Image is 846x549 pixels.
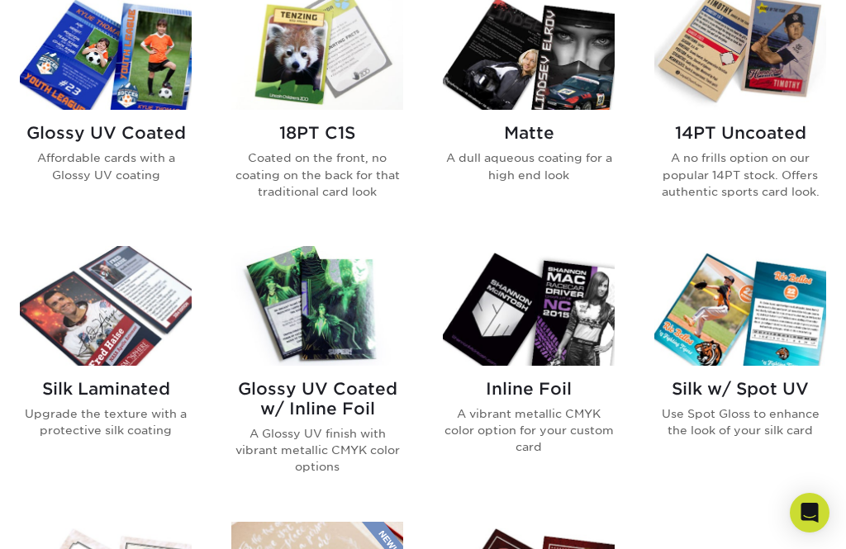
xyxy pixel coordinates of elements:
[20,149,192,183] p: Affordable cards with a Glossy UV coating
[443,405,615,456] p: A vibrant metallic CMYK color option for your custom card
[443,123,615,143] h2: Matte
[20,379,192,399] h2: Silk Laminated
[443,379,615,399] h2: Inline Foil
[20,405,192,439] p: Upgrade the texture with a protective silk coating
[654,379,826,399] h2: Silk w/ Spot UV
[443,149,615,183] p: A dull aqueous coating for a high end look
[20,246,192,501] a: Silk Laminated Trading Cards Silk Laminated Upgrade the texture with a protective silk coating
[654,149,826,200] p: A no frills option on our popular 14PT stock. Offers authentic sports card look.
[20,123,192,143] h2: Glossy UV Coated
[231,246,403,365] img: Glossy UV Coated w/ Inline Foil Trading Cards
[443,246,615,501] a: Inline Foil Trading Cards Inline Foil A vibrant metallic CMYK color option for your custom card
[20,246,192,365] img: Silk Laminated Trading Cards
[790,493,829,532] div: Open Intercom Messenger
[231,123,403,143] h2: 18PT C1S
[4,499,140,543] iframe: Google Customer Reviews
[654,246,826,501] a: Silk w/ Spot UV Trading Cards Silk w/ Spot UV Use Spot Gloss to enhance the look of your silk card
[231,246,403,501] a: Glossy UV Coated w/ Inline Foil Trading Cards Glossy UV Coated w/ Inline Foil A Glossy UV finish ...
[654,123,826,143] h2: 14PT Uncoated
[443,246,615,365] img: Inline Foil Trading Cards
[654,246,826,365] img: Silk w/ Spot UV Trading Cards
[231,379,403,419] h2: Glossy UV Coated w/ Inline Foil
[231,425,403,476] p: A Glossy UV finish with vibrant metallic CMYK color options
[231,149,403,200] p: Coated on the front, no coating on the back for that traditional card look
[654,405,826,439] p: Use Spot Gloss to enhance the look of your silk card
